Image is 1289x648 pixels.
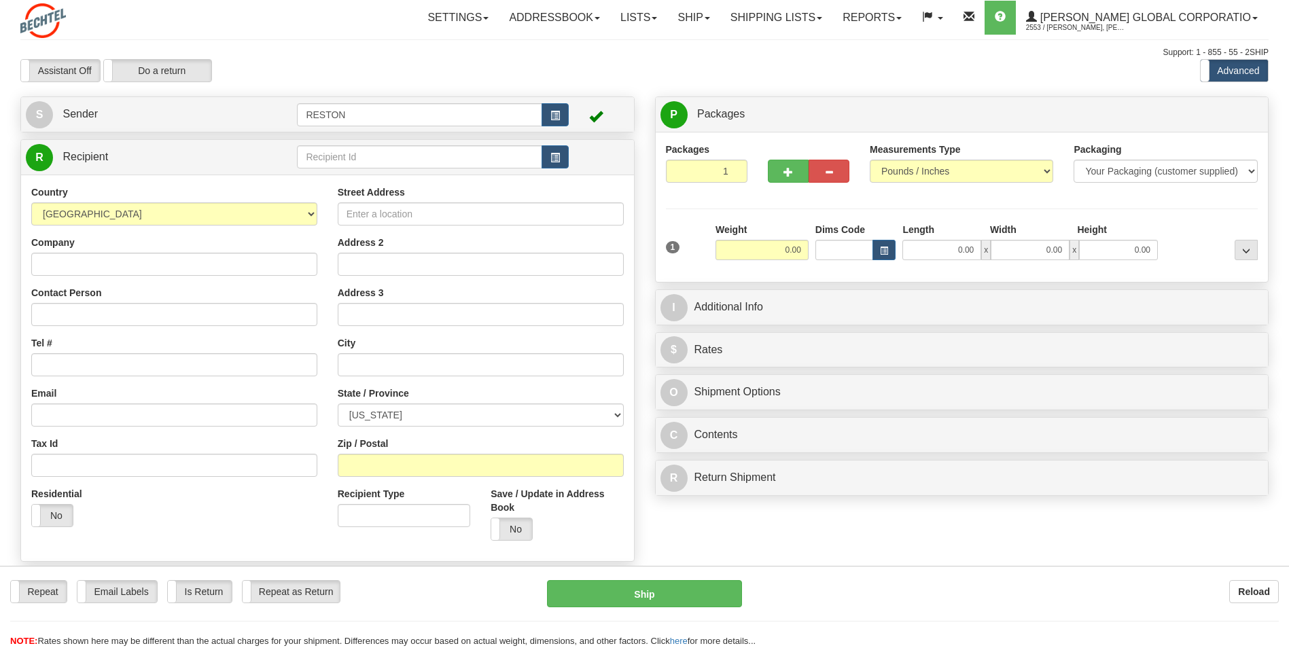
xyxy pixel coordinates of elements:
span: Sender [63,108,98,120]
a: IAdditional Info [660,293,1264,321]
a: Shipping lists [720,1,832,35]
label: Assistant Off [21,60,100,82]
a: P Packages [660,101,1264,128]
span: I [660,294,688,321]
img: logo2553.jpg [20,3,66,38]
a: here [670,636,688,646]
label: Address 2 [338,236,384,249]
label: City [338,336,355,350]
span: R [26,144,53,171]
a: S Sender [26,101,297,128]
label: Height [1077,223,1107,236]
label: Repeat [11,581,67,602]
a: CContents [660,421,1264,449]
a: R Recipient [26,143,267,171]
label: Email [31,386,56,400]
span: 1 [666,241,680,253]
label: Address 3 [338,286,384,300]
label: Packages [666,143,710,156]
label: Packaging [1074,143,1121,156]
a: Reports [832,1,912,35]
label: Country [31,185,68,199]
a: Addressbook [499,1,610,35]
span: S [26,101,53,128]
span: $ [660,336,688,363]
a: RReturn Shipment [660,464,1264,492]
a: [PERSON_NAME] Global Corporatio 2553 / [PERSON_NAME], [PERSON_NAME] [1016,1,1268,35]
input: Recipient Id [297,145,542,168]
span: [PERSON_NAME] Global Corporatio [1037,12,1251,23]
span: 2553 / [PERSON_NAME], [PERSON_NAME] [1026,21,1128,35]
span: x [981,240,991,260]
label: Measurements Type [870,143,961,156]
a: Lists [610,1,667,35]
label: State / Province [338,386,409,400]
label: Tel # [31,336,52,350]
label: No [491,518,532,540]
span: Packages [697,108,745,120]
a: Settings [417,1,499,35]
input: Enter a location [338,202,624,226]
button: Ship [547,580,741,607]
label: Company [31,236,75,249]
label: Length [902,223,934,236]
label: Weight [716,223,747,236]
label: Is Return [168,581,232,602]
span: C [660,422,688,449]
label: No [32,505,73,526]
b: Reload [1238,586,1270,597]
label: Street Address [338,185,405,199]
a: $Rates [660,336,1264,364]
span: x [1070,240,1079,260]
label: Contact Person [31,286,101,300]
div: Support: 1 - 855 - 55 - 2SHIP [20,47,1269,58]
label: Email Labels [77,581,157,602]
a: OShipment Options [660,378,1264,406]
a: Ship [667,1,720,35]
div: ... [1235,240,1258,260]
label: Residential [31,487,82,501]
label: Repeat as Return [243,581,340,602]
iframe: chat widget [1258,255,1288,393]
input: Sender Id [297,103,542,126]
label: Recipient Type [338,487,405,501]
span: Recipient [63,151,108,162]
span: O [660,379,688,406]
label: Do a return [104,60,211,82]
label: Width [990,223,1017,236]
label: Save / Update in Address Book [491,487,623,514]
label: Advanced [1201,60,1268,82]
label: Zip / Postal [338,437,389,450]
span: P [660,101,688,128]
label: Tax Id [31,437,58,450]
label: Dims Code [815,223,865,236]
button: Reload [1229,580,1279,603]
span: NOTE: [10,636,37,646]
span: R [660,465,688,492]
